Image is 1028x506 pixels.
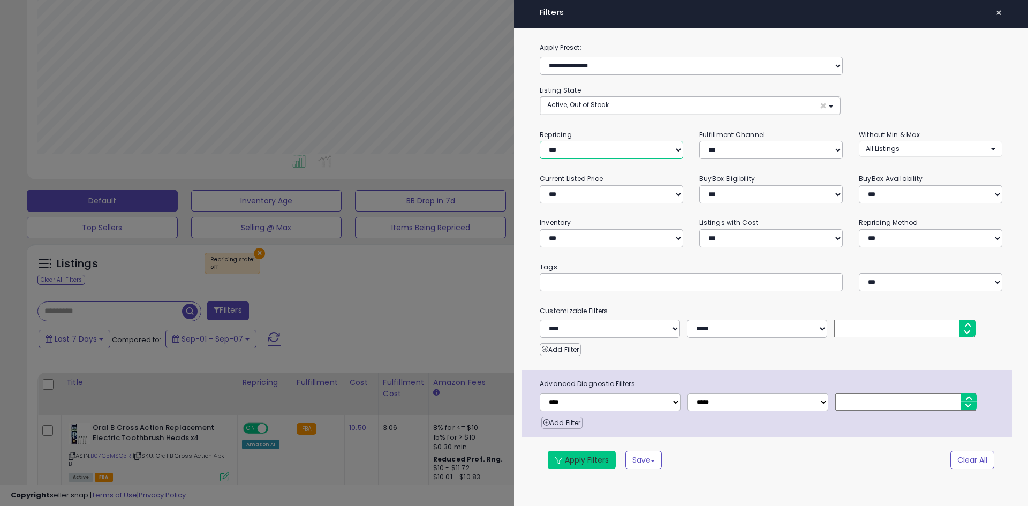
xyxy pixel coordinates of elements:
span: Active, Out of Stock [547,100,609,109]
button: Apply Filters [548,451,616,469]
label: Apply Preset: [532,42,1010,54]
small: BuyBox Availability [859,174,923,183]
span: All Listings [866,144,899,153]
span: × [995,5,1002,20]
small: Tags [532,261,1010,273]
small: Listings with Cost [699,218,758,227]
small: Repricing Method [859,218,918,227]
small: Repricing [540,130,572,139]
span: Advanced Diagnostic Filters [532,378,1012,390]
span: × [820,100,827,111]
button: Clear All [950,451,994,469]
button: × [991,5,1007,20]
button: Add Filter [540,343,581,356]
small: Without Min & Max [859,130,920,139]
small: BuyBox Eligibility [699,174,755,183]
button: All Listings [859,141,1002,156]
small: Listing State [540,86,581,95]
small: Fulfillment Channel [699,130,765,139]
small: Inventory [540,218,571,227]
h4: Filters [540,8,1002,17]
button: Add Filter [541,417,583,429]
small: Customizable Filters [532,305,1010,317]
small: Current Listed Price [540,174,603,183]
button: Save [625,451,662,469]
button: Active, Out of Stock × [540,97,840,115]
